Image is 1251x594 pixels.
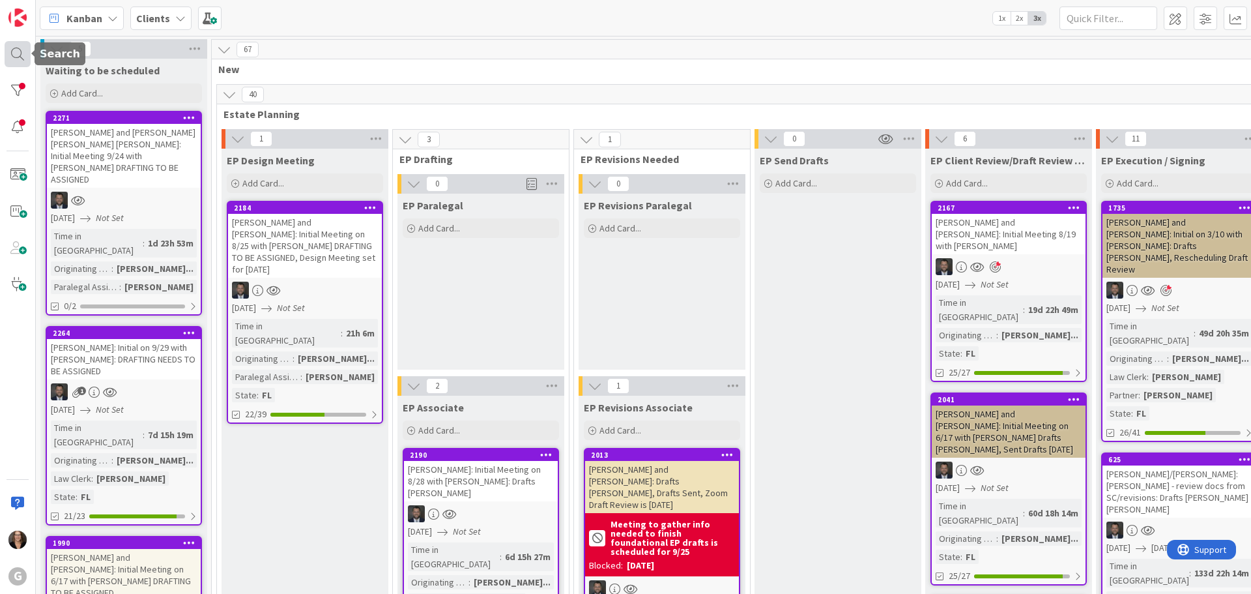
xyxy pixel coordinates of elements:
div: 2264[PERSON_NAME]: Initial on 9/29 with [PERSON_NAME]: DRAFTING NEEDS TO BE ASSIGNED [47,327,201,379]
div: [PERSON_NAME] and [PERSON_NAME]: Initial Meeting 8/19 with [PERSON_NAME] [932,214,1086,254]
div: [PERSON_NAME] [93,471,169,486]
div: [PERSON_NAME]... [113,261,197,276]
span: : [1023,506,1025,520]
span: 1 [78,387,86,395]
span: EP Drafting [399,153,553,166]
div: Originating Attorney [936,531,996,546]
div: Time in [GEOGRAPHIC_DATA] [51,229,143,258]
div: Blocked: [589,559,623,572]
img: JW [51,383,68,400]
span: 2 [426,378,448,394]
div: JW [47,383,201,400]
div: 2041 [932,394,1086,406]
span: 67 [237,42,259,57]
div: JW [228,282,382,299]
b: Meeting to gather info needed to finish foundational EP drafts is scheduled for 9/25 [611,520,735,556]
div: Originating Attorney [408,575,468,589]
div: Paralegal Assigned [232,370,300,384]
span: : [257,388,259,402]
div: 2184 [228,202,382,214]
div: 2167[PERSON_NAME] and [PERSON_NAME]: Initial Meeting 8/19 with [PERSON_NAME] [932,202,1086,254]
span: Add Card... [775,177,817,189]
div: 2167 [932,202,1086,214]
span: EP Revisions Needed [581,153,734,166]
div: FL [78,490,94,504]
div: Time in [GEOGRAPHIC_DATA] [936,295,1023,324]
div: 2013 [591,451,739,460]
span: EP Design Meeting [227,154,315,167]
img: JW [408,505,425,522]
span: 5 [69,41,91,57]
div: [PERSON_NAME] and [PERSON_NAME] [PERSON_NAME] [PERSON_NAME]: Initial Meeting 9/24 with [PERSON_NA... [47,124,201,188]
div: 2190[PERSON_NAME]: Initial Meeting on 8/28 with [PERSON_NAME]: Drafts [PERSON_NAME] [404,449,558,501]
div: [PERSON_NAME] and [PERSON_NAME]: Initial Meeting on 6/17 with [PERSON_NAME] Drafts [PERSON_NAME],... [932,406,1086,458]
b: Clients [136,12,170,25]
span: : [300,370,302,384]
i: Not Set [96,404,124,415]
span: : [111,261,113,276]
span: Kanban [66,10,102,26]
img: JW [232,282,249,299]
span: : [996,328,998,342]
span: : [111,453,113,468]
div: 1990 [47,537,201,549]
span: 0 [783,131,805,147]
div: [PERSON_NAME]: Initial on 9/29 with [PERSON_NAME]: DRAFTING NEEDS TO BE ASSIGNED [47,339,201,379]
span: [DATE] [936,481,960,495]
div: Originating Attorney [51,453,111,468]
span: : [91,471,93,486]
span: : [960,346,962,361]
i: Not Set [981,278,1009,290]
span: : [960,550,962,564]
div: 2167 [938,203,1086,213]
span: : [1138,388,1140,402]
span: 0 [607,176,629,192]
span: [DATE] [1106,301,1130,315]
div: Time in [GEOGRAPHIC_DATA] [1106,319,1194,348]
div: Originating Attorney [936,328,996,342]
div: JW [932,462,1086,479]
div: State [232,388,257,402]
div: State [936,346,960,361]
span: 0/2 [64,299,76,313]
div: 60d 18h 14m [1025,506,1082,520]
div: [PERSON_NAME] and [PERSON_NAME]: Drafts [PERSON_NAME], Drafts Sent, Zoom Draft Review is [DATE] [585,461,739,513]
div: [PERSON_NAME]... [295,351,378,366]
span: EP Send Drafts [760,154,829,167]
span: [DATE] [232,301,256,315]
span: 0 [426,176,448,192]
span: : [143,428,145,442]
div: 19d 22h 49m [1025,303,1082,317]
div: State [936,550,960,564]
span: [DATE] [1106,541,1130,555]
div: Paralegal Assigned [51,280,119,294]
span: EP Client Review/Draft Review Meeting [930,154,1087,167]
div: Time in [GEOGRAPHIC_DATA] [1106,559,1189,587]
div: 7d 15h 19m [145,428,197,442]
span: : [119,280,121,294]
div: 2264 [53,329,201,338]
i: Not Set [1151,302,1179,314]
span: : [1189,566,1191,580]
span: : [996,531,998,546]
div: FL [962,346,979,361]
div: 2271 [53,113,201,123]
div: 2264 [47,327,201,339]
span: Waiting to be scheduled [46,64,160,77]
div: 2041[PERSON_NAME] and [PERSON_NAME]: Initial Meeting on 6/17 with [PERSON_NAME] Drafts [PERSON_NA... [932,394,1086,458]
div: [DATE] [627,559,654,572]
div: Time in [GEOGRAPHIC_DATA] [936,499,1023,527]
span: 1x [993,12,1011,25]
div: State [1106,406,1131,421]
img: JW [1106,282,1123,299]
span: : [76,490,78,504]
span: 3x [1028,12,1046,25]
span: 3 [418,132,440,147]
div: [PERSON_NAME] and [PERSON_NAME]: Initial Meeting on 8/25 with [PERSON_NAME] DRAFTING TO BE ASSIGN... [228,214,382,278]
img: JW [51,192,68,209]
div: G [8,567,27,586]
span: EP Paralegal [403,199,463,212]
span: Add Card... [599,424,641,436]
div: 1d 23h 53m [145,236,197,250]
img: MW [8,531,27,549]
